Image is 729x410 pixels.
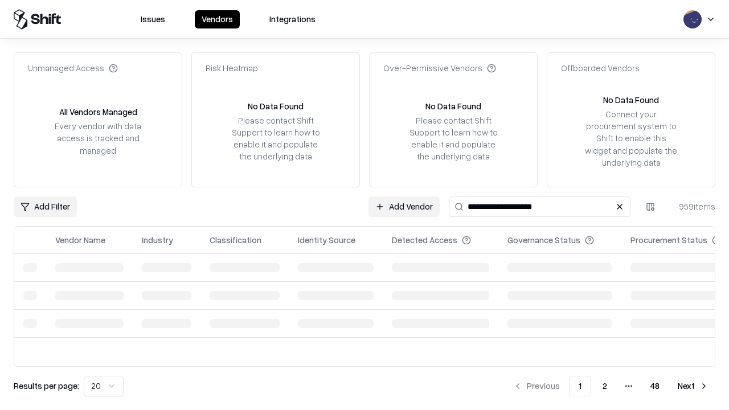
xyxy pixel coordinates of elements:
[383,62,496,74] div: Over-Permissive Vendors
[210,234,261,246] div: Classification
[630,234,707,246] div: Procurement Status
[14,380,79,392] p: Results per page:
[641,376,669,396] button: 48
[298,234,355,246] div: Identity Source
[603,94,659,106] div: No Data Found
[670,200,715,212] div: 959 items
[195,10,240,28] button: Vendors
[248,100,304,112] div: No Data Found
[506,376,715,396] nav: pagination
[406,114,501,163] div: Please contact Shift Support to learn how to enable it and populate the underlying data
[142,234,173,246] div: Industry
[584,108,678,169] div: Connect your procurement system to Shift to enable this widget and populate the underlying data
[561,62,640,74] div: Offboarded Vendors
[228,114,323,163] div: Please contact Shift Support to learn how to enable it and populate the underlying data
[14,196,77,217] button: Add Filter
[392,234,457,246] div: Detected Access
[263,10,322,28] button: Integrations
[55,234,105,246] div: Vendor Name
[134,10,172,28] button: Issues
[507,234,580,246] div: Governance Status
[425,100,481,112] div: No Data Found
[59,106,137,118] div: All Vendors Managed
[51,120,145,156] div: Every vendor with data access is tracked and managed
[28,62,118,74] div: Unmanaged Access
[671,376,715,396] button: Next
[569,376,591,396] button: 1
[368,196,440,217] a: Add Vendor
[206,62,258,74] div: Risk Heatmap
[593,376,616,396] button: 2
